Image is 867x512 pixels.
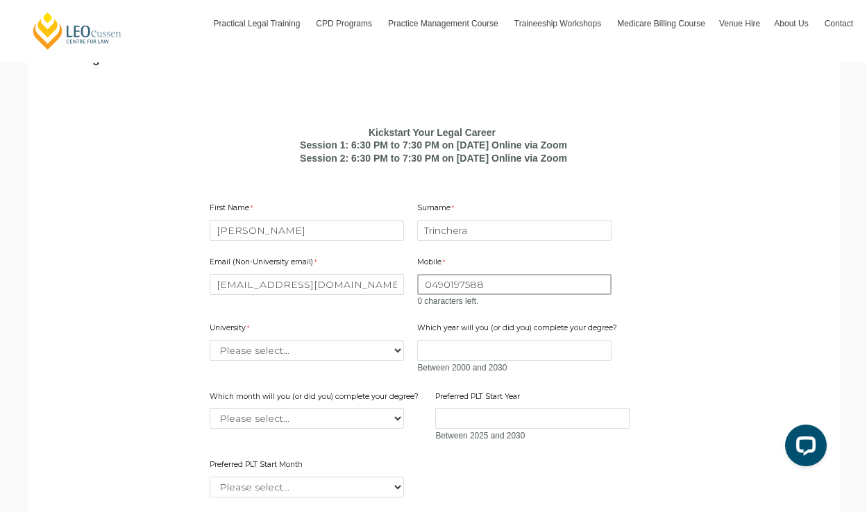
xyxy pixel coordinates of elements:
input: First Name [210,220,404,241]
label: University [210,323,253,336]
select: Which month will you (or did you) complete your degree? [210,408,404,429]
a: Practice Management Course [381,3,507,44]
label: First Name [210,203,256,216]
input: Which year will you (or did you) complete your degree? [417,340,612,361]
b: Session 1: 6:30 PM to 7:30 PM on [DATE] Online via Zoom [300,139,567,151]
label: Email (Non-University email) [210,257,320,271]
a: Contact [818,3,860,44]
span: Between 2000 and 2030 [417,363,507,373]
label: Surname [417,203,457,216]
a: About Us [767,3,817,44]
input: Surname [417,220,612,241]
a: Traineeship Workshops [507,3,610,44]
select: Preferred PLT Start Month [210,477,404,497]
iframe: LiveChat chat widget [774,419,832,477]
label: Which year will you (or did you) complete your degree? [417,323,621,336]
label: Which month will you (or did you) complete your degree? [210,391,422,405]
a: [PERSON_NAME] Centre for Law [31,11,124,51]
a: CPD Programs [309,3,381,44]
label: Preferred PLT Start Month [210,459,306,473]
label: Mobile [417,257,448,271]
label: Preferred PLT Start Year [435,391,523,405]
input: Preferred PLT Start Year [435,408,630,429]
input: Mobile [417,274,612,295]
b: Session 2: 6:30 PM to 7:30 PM on [DATE] Online via Zoom [300,153,567,164]
input: Email (Non-University email) [210,274,404,295]
b: Kickstart Your Legal Career [369,127,496,138]
div: 0 characters left. [417,296,612,307]
span: Between 2025 and 2030 [435,431,525,441]
a: Practical Legal Training [207,3,310,44]
a: Medicare Billing Course [610,3,712,44]
a: Venue Hire [712,3,767,44]
select: University [210,340,404,361]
